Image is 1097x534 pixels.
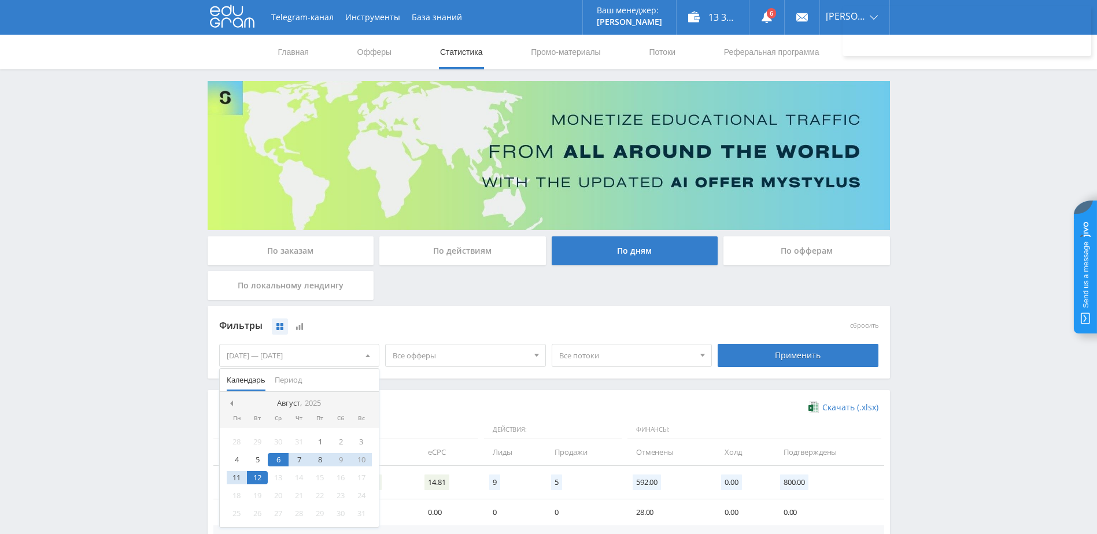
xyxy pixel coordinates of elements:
div: 4 [227,453,248,466]
div: 8 [309,453,330,466]
span: 14.81 [424,474,449,490]
div: 19 [247,489,268,502]
div: 20 [268,489,289,502]
div: 3 [351,435,372,448]
span: 592.00 [633,474,661,490]
td: CR [343,439,416,465]
td: 0.00 [713,499,772,525]
div: По дням [552,236,718,265]
div: 6 [268,453,289,466]
div: 21 [289,489,309,502]
td: Дата [213,439,278,465]
a: Скачать (.xlsx) [808,402,878,413]
div: 31 [289,435,309,448]
span: Финансы: [627,420,881,440]
div: 28 [227,435,248,448]
div: 18 [227,489,248,502]
div: 31 [351,507,372,520]
td: Итого: [213,466,278,499]
div: Август, [272,399,326,408]
img: Banner [208,81,890,230]
span: Действия: [484,420,622,440]
td: 0.00 [416,499,481,525]
div: 30 [268,435,289,448]
span: 800.00 [780,474,808,490]
div: 24 [351,489,372,502]
p: [PERSON_NAME] [597,17,662,27]
span: Календарь [227,369,265,391]
span: 0.00 [721,474,741,490]
div: 29 [309,507,330,520]
a: Главная [277,35,310,69]
div: 9 [330,453,351,466]
div: По локальному лендингу [208,271,374,300]
td: Продажи [543,439,624,465]
div: 14 [289,471,309,484]
div: 5 [247,453,268,466]
div: Применить [718,344,878,367]
div: 22 [309,489,330,502]
td: 0 [481,499,543,525]
div: По заказам [208,236,374,265]
span: Период [275,369,302,391]
button: Календарь [222,369,270,391]
div: Чт [289,415,309,422]
div: Пн [227,415,248,422]
div: 1 [309,435,330,448]
div: По офферам [723,236,890,265]
div: [DATE] — [DATE] [220,344,379,366]
td: 0.00 [772,499,884,525]
div: По действиям [379,236,546,265]
td: Подтверждены [772,439,884,465]
div: 27 [268,507,289,520]
a: Реферальная программа [723,35,821,69]
div: 10 [351,453,372,466]
div: 30 [330,507,351,520]
div: 2 [330,435,351,448]
img: xlsx [808,401,818,413]
button: Период [270,369,306,391]
a: Промо-материалы [530,35,601,69]
span: [PERSON_NAME] [826,12,866,21]
p: Ваш менеджер: [597,6,662,15]
div: 11 [227,471,248,484]
div: 23 [330,489,351,502]
td: 0.00% [343,499,416,525]
td: 0 [543,499,624,525]
div: 12 [247,471,268,484]
div: Сб [330,415,351,422]
div: Ср [268,415,289,422]
div: 13 [268,471,289,484]
div: 7 [289,453,309,466]
a: Статистика [439,35,484,69]
a: Офферы [356,35,393,69]
div: 25 [227,507,248,520]
td: [DATE] [213,499,278,525]
a: Потоки [648,35,677,69]
div: 17 [351,471,372,484]
span: 5 [551,474,562,490]
td: 28.00 [625,499,713,525]
div: 15 [309,471,330,484]
span: Скачать (.xlsx) [822,403,878,412]
td: eCPC [416,439,481,465]
div: 28 [289,507,309,520]
button: сбросить [850,322,878,329]
div: 29 [247,435,268,448]
div: 16 [330,471,351,484]
span: Все офферы [393,344,528,366]
span: Данные: [213,420,479,440]
div: 26 [247,507,268,520]
div: Вт [247,415,268,422]
div: Фильтры [219,317,712,335]
div: Вс [351,415,372,422]
td: Холд [713,439,772,465]
span: 9 [489,474,500,490]
div: Пт [309,415,330,422]
td: Лиды [481,439,543,465]
span: Все потоки [559,344,695,366]
td: Отменены [625,439,713,465]
i: 2025 [305,399,321,407]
